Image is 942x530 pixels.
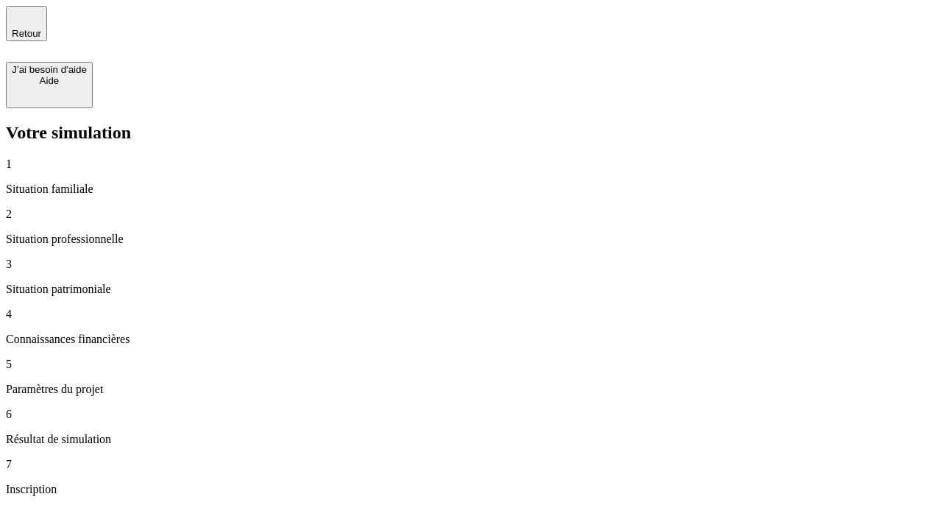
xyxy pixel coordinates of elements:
h2: Votre simulation [6,123,936,143]
p: 7 [6,458,936,471]
p: Situation familiale [6,183,936,196]
p: Connaissances financières [6,333,936,346]
p: Situation patrimoniale [6,283,936,296]
p: 1 [6,158,936,171]
p: Situation professionnelle [6,233,936,246]
p: 3 [6,258,936,271]
p: 4 [6,308,936,321]
p: 6 [6,408,936,421]
p: 5 [6,358,936,371]
p: Résultat de simulation [6,433,936,446]
button: J’ai besoin d'aideAide [6,62,93,108]
p: 2 [6,208,936,221]
span: Retour [12,28,41,39]
p: Paramètres du projet [6,383,936,396]
div: J’ai besoin d'aide [12,64,87,75]
p: Inscription [6,483,936,496]
div: Aide [12,75,87,86]
button: Retour [6,6,47,41]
